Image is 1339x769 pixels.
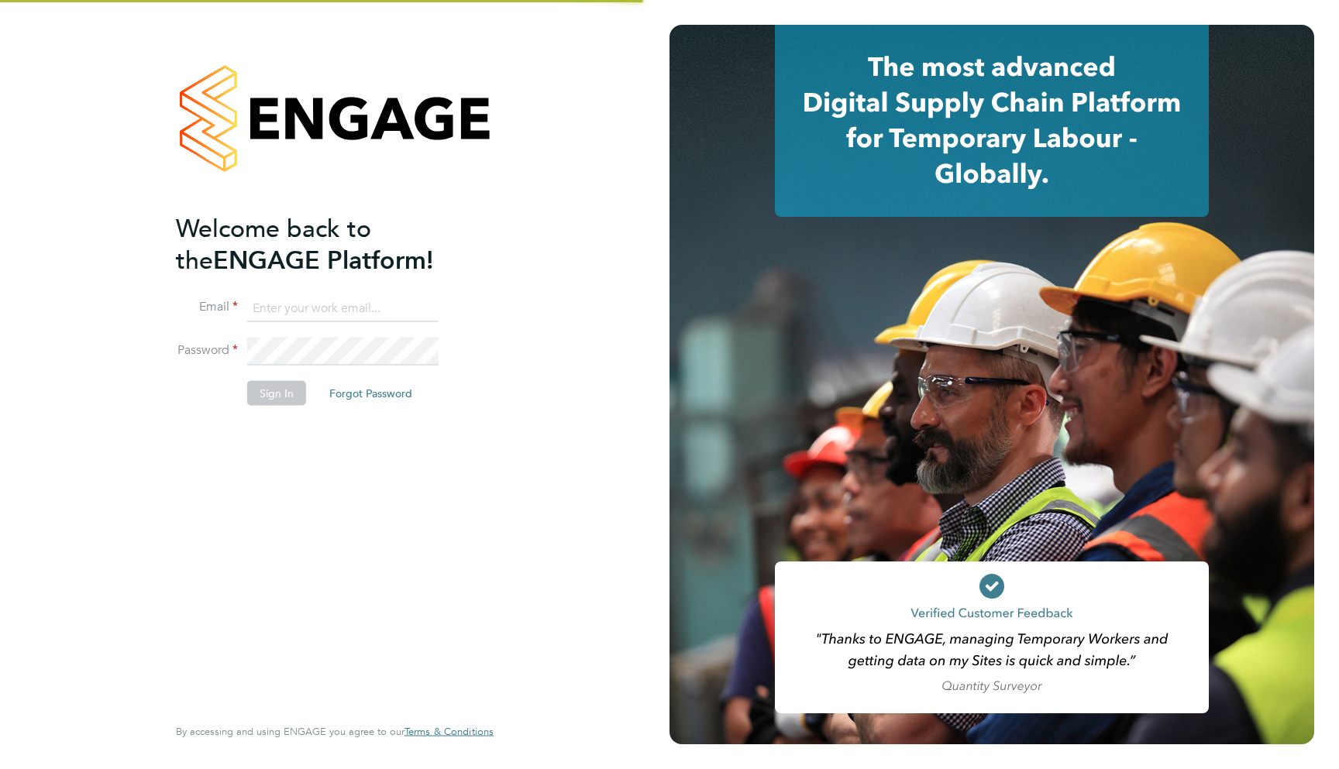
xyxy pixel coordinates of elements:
span: Terms & Conditions [404,725,494,738]
button: Sign In [247,381,306,406]
h2: ENGAGE Platform! [176,212,478,276]
a: Terms & Conditions [404,726,494,738]
label: Email [176,299,238,315]
label: Password [176,342,238,359]
button: Forgot Password [317,381,425,406]
span: Welcome back to the [176,213,371,275]
input: Enter your work email... [247,294,439,322]
span: By accessing and using ENGAGE you agree to our [176,725,494,738]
